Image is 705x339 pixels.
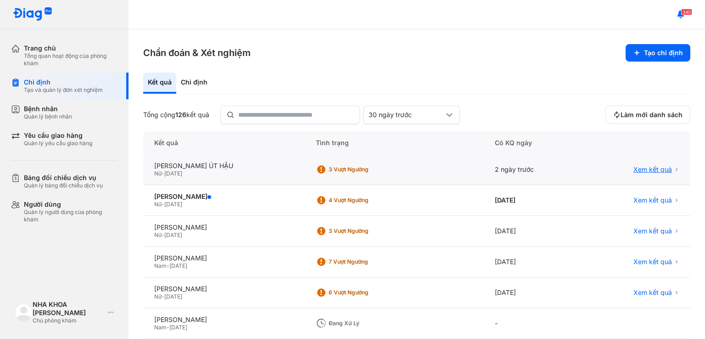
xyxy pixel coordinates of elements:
div: Người dùng [24,200,117,209]
div: [PERSON_NAME] ÚT HẬU [154,162,294,170]
div: 3 Vượt ngưỡng [329,166,402,173]
div: 2 ngày trước [484,154,582,185]
div: 6 Vượt ngưỡng [329,289,402,296]
div: 4 Vượt ngưỡng [329,197,402,204]
div: Yêu cầu giao hàng [24,131,92,140]
span: [DATE] [169,324,187,331]
span: Nữ [154,293,162,300]
div: [PERSON_NAME] [154,285,294,293]
div: Quản lý bảng đối chiếu dịch vụ [24,182,103,189]
div: [PERSON_NAME] [154,192,294,201]
div: [DATE] [484,247,582,277]
div: Tổng cộng kết quả [143,111,209,119]
div: 30 ngày trước [369,111,444,119]
div: Đang xử lý [329,320,402,327]
div: - [484,308,582,339]
span: [DATE] [164,170,182,177]
span: Nam [154,324,167,331]
span: 126 [175,111,186,119]
div: Chỉ định [24,78,103,86]
span: - [162,170,164,177]
span: Xem kết quả [633,227,672,235]
div: [PERSON_NAME] [154,316,294,324]
span: Xem kết quả [633,288,672,297]
div: Tình trạng [305,131,484,154]
span: - [167,262,169,269]
div: [DATE] [484,185,582,216]
span: Xem kết quả [633,165,672,174]
div: [PERSON_NAME] [154,223,294,232]
div: Kết quả [143,73,176,94]
div: Quản lý người dùng của phòng khám [24,209,117,223]
div: [PERSON_NAME] [154,254,294,262]
div: Chủ phòng khám [33,317,105,324]
span: - [162,232,164,238]
div: [DATE] [484,216,582,247]
button: Làm mới danh sách [605,106,690,124]
span: Nữ [154,201,162,208]
div: Có KQ ngày [484,131,582,154]
div: NHA KHOA [PERSON_NAME] [33,300,105,317]
div: 3 Vượt ngưỡng [329,227,402,235]
img: logo [15,304,33,322]
span: [DATE] [164,232,182,238]
div: [DATE] [484,277,582,308]
div: 7 Vượt ngưỡng [329,258,402,266]
div: Tạo và quản lý đơn xét nghiệm [24,86,103,94]
span: [DATE] [169,262,187,269]
div: Bệnh nhân [24,105,72,113]
span: Nữ [154,232,162,238]
div: Chỉ định [176,73,212,94]
div: Quản lý yêu cầu giao hàng [24,140,92,147]
span: - [162,201,164,208]
h3: Chẩn đoán & Xét nghiệm [143,46,251,59]
span: Nam [154,262,167,269]
img: logo [13,7,52,22]
div: Bảng đối chiếu dịch vụ [24,174,103,182]
div: Quản lý bệnh nhân [24,113,72,120]
span: Làm mới danh sách [621,111,683,119]
span: Nữ [154,170,162,177]
span: Xem kết quả [633,196,672,204]
span: [DATE] [164,293,182,300]
div: Trang chủ [24,44,117,52]
div: Kết quả [143,131,305,154]
span: Xem kết quả [633,258,672,266]
div: Tổng quan hoạt động của phòng khám [24,52,117,67]
button: Tạo chỉ định [626,44,690,62]
span: - [162,293,164,300]
span: [DATE] [164,201,182,208]
span: - [167,324,169,331]
span: 340 [681,9,692,15]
